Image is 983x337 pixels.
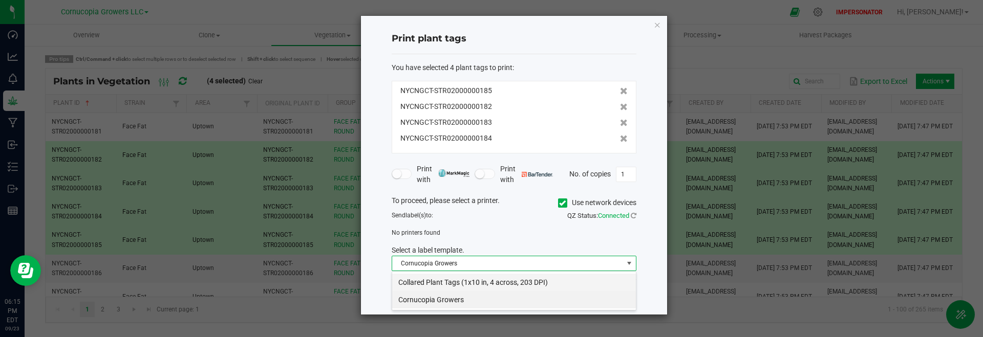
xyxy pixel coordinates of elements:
[558,197,636,208] label: Use network devices
[400,133,492,144] span: NYCNGCT-STR02000000184
[522,172,553,177] img: bartender.png
[569,169,611,177] span: No. of copies
[400,101,492,112] span: NYCNGCT-STR02000000182
[400,117,492,128] span: NYCNGCT-STR02000000183
[392,291,636,308] li: Cornucopia Growers
[567,212,636,219] span: QZ Status:
[400,85,492,96] span: NYCNGCT-STR02000000185
[392,229,440,236] span: No printers found
[598,212,629,219] span: Connected
[384,245,644,256] div: Select a label template.
[417,164,469,185] span: Print with
[392,274,636,291] li: Collared Plant Tags (1x10 in, 4 across, 203 DPI)
[392,212,433,219] span: Send to:
[405,212,426,219] span: label(s)
[392,63,512,72] span: You have selected 4 plant tags to print
[392,256,623,271] span: Cornucopia Growers
[500,164,553,185] span: Print with
[384,195,644,211] div: To proceed, please select a printer.
[438,169,469,177] img: mark_magic_cybra.png
[392,62,636,73] div: :
[392,32,636,46] h4: Print plant tags
[10,255,41,286] iframe: Resource center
